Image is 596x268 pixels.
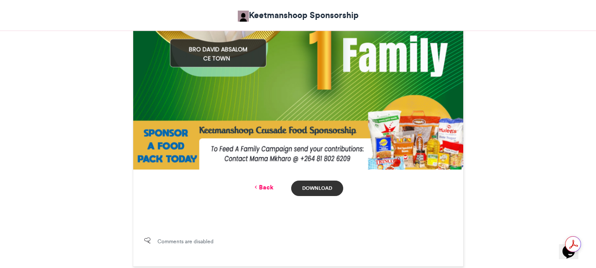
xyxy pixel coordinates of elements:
a: Download [291,181,343,196]
iframe: chat widget [559,233,587,259]
img: Keetmanshoop Sponsorship [238,11,249,22]
a: Back [253,183,274,192]
a: Keetmanshoop Sponsorship [238,9,359,22]
span: Comments are disabled [157,238,214,245]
